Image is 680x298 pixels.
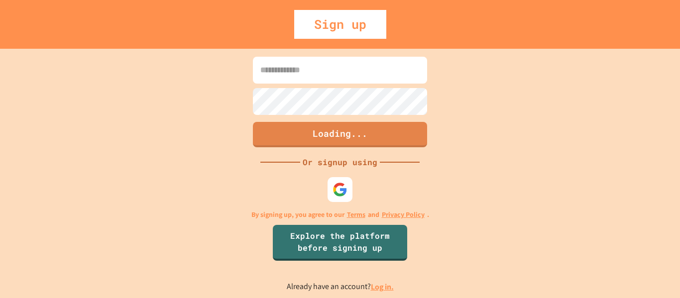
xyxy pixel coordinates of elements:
a: Terms [347,209,365,220]
div: Or signup using [300,156,380,168]
div: Sign up [294,10,386,39]
img: google-icon.svg [333,182,347,197]
p: Already have an account? [287,281,394,293]
a: Privacy Policy [382,209,425,220]
a: Log in. [371,282,394,292]
p: By signing up, you agree to our and . [251,209,429,220]
button: Loading... [253,122,427,147]
a: Explore the platform before signing up [273,225,407,261]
